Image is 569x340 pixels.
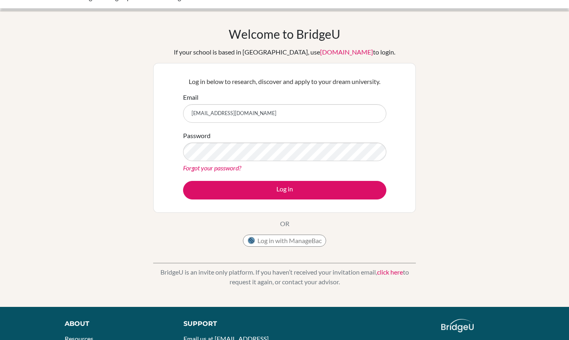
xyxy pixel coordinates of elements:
button: Log in [183,181,386,199]
p: Log in below to research, discover and apply to your dream university. [183,77,386,86]
a: click here [377,268,403,276]
a: Forgot your password? [183,164,241,172]
div: If your school is based in [GEOGRAPHIC_DATA], use to login. [174,47,395,57]
a: [DOMAIN_NAME] [320,48,373,56]
label: Email [183,92,198,102]
label: Password [183,131,211,141]
h1: Welcome to BridgeU [229,27,340,41]
div: Support [183,319,276,329]
button: Log in with ManageBac [243,235,326,247]
p: OR [280,219,289,229]
div: About [65,319,166,329]
p: BridgeU is an invite only platform. If you haven’t received your invitation email, to request it ... [153,267,416,287]
img: logo_white@2x-f4f0deed5e89b7ecb1c2cc34c3e3d731f90f0f143d5ea2071677605dd97b5244.png [441,319,474,332]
